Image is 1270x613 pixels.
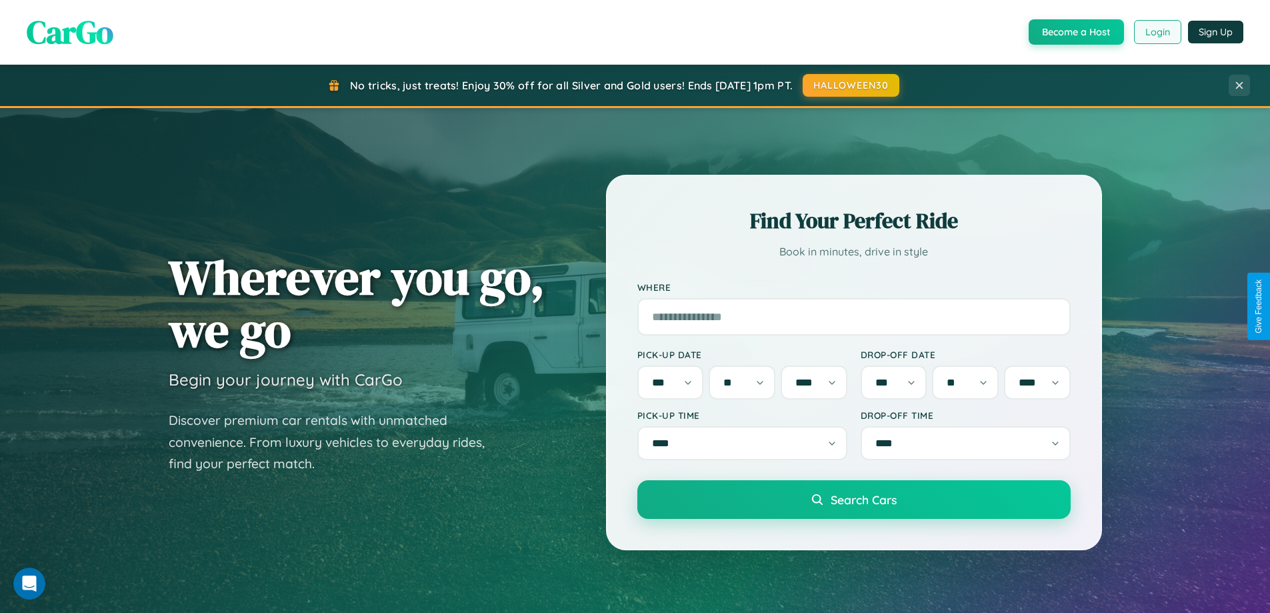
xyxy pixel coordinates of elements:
[637,410,847,421] label: Pick-up Time
[1029,19,1124,45] button: Become a Host
[169,251,545,356] h1: Wherever you go, we go
[637,281,1071,293] label: Where
[637,480,1071,519] button: Search Cars
[831,492,897,507] span: Search Cars
[1254,279,1263,334] div: Give Feedback
[637,206,1071,235] h2: Find Your Perfect Ride
[1188,21,1243,43] button: Sign Up
[803,74,899,97] button: HALLOWEEN30
[637,349,847,360] label: Pick-up Date
[27,10,113,54] span: CarGo
[637,242,1071,261] p: Book in minutes, drive in style
[1134,20,1181,44] button: Login
[861,410,1071,421] label: Drop-off Time
[13,568,45,600] iframe: Intercom live chat
[350,79,793,92] span: No tricks, just treats! Enjoy 30% off for all Silver and Gold users! Ends [DATE] 1pm PT.
[169,410,502,475] p: Discover premium car rentals with unmatched convenience. From luxury vehicles to everyday rides, ...
[861,349,1071,360] label: Drop-off Date
[169,370,403,390] h3: Begin your journey with CarGo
